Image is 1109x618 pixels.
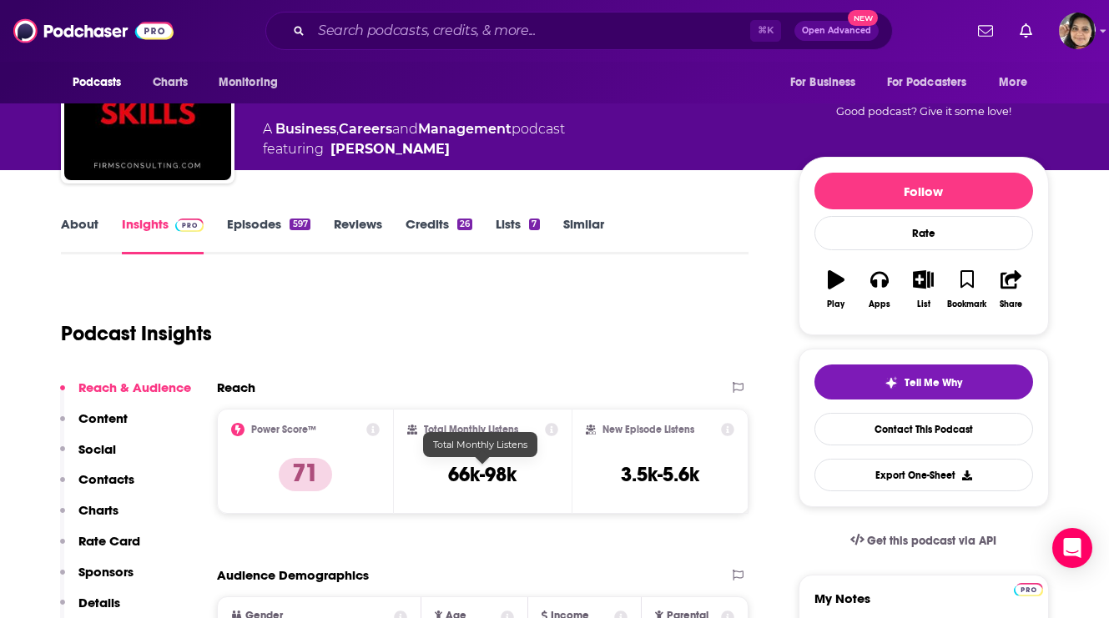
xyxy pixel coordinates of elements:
[78,379,191,395] p: Reach & Audience
[1059,13,1096,49] img: User Profile
[837,520,1011,561] a: Get this podcast via API
[448,462,517,487] h3: 66k-98k
[876,67,991,98] button: open menu
[61,67,144,98] button: open menu
[217,379,255,395] h2: Reach
[73,71,122,94] span: Podcasts
[814,173,1033,209] button: Follow
[392,121,418,137] span: and
[219,71,278,94] span: Monitoring
[1052,528,1092,568] div: Open Intercom Messenger
[418,121,512,137] a: Management
[836,105,1011,118] span: Good podcast? Give it some love!
[263,119,565,159] div: A podcast
[794,21,879,41] button: Open AdvancedNew
[13,15,174,47] img: Podchaser - Follow, Share and Rate Podcasts
[78,441,116,457] p: Social
[779,67,877,98] button: open menu
[989,259,1032,319] button: Share
[78,410,128,426] p: Content
[217,567,369,583] h2: Audience Demographics
[1014,583,1043,596] img: Podchaser Pro
[60,533,140,564] button: Rate Card
[334,216,382,254] a: Reviews
[887,71,967,94] span: For Podcasters
[311,18,750,44] input: Search podcasts, credits, & more...
[945,259,989,319] button: Bookmark
[867,534,996,548] span: Get this podcast via API
[971,17,1000,45] a: Show notifications dropdown
[621,462,699,487] h3: 3.5k-5.6k
[1059,13,1096,49] span: Logged in as shelbyjanner
[330,139,450,159] a: Michael Boricki
[265,12,893,50] div: Search podcasts, credits, & more...
[602,424,694,435] h2: New Episode Listens
[275,121,336,137] a: Business
[1014,580,1043,596] a: Pro website
[279,458,332,491] p: 71
[60,410,128,441] button: Content
[814,413,1033,445] a: Contact This Podcast
[61,321,212,346] h1: Podcast Insights
[457,219,472,230] div: 26
[905,376,962,389] span: Tell Me Why
[814,364,1033,399] button: tell me why sparkleTell Me Why
[60,502,118,533] button: Charts
[814,216,1033,250] div: Rate
[901,259,945,319] button: List
[336,121,339,137] span: ,
[78,564,134,580] p: Sponsors
[827,299,844,309] div: Play
[207,67,300,98] button: open menu
[175,219,204,232] img: Podchaser Pro
[814,259,858,319] button: Play
[848,10,878,26] span: New
[78,595,120,610] p: Details
[529,219,539,230] div: 7
[263,139,565,159] span: featuring
[1059,13,1096,49] button: Show profile menu
[122,216,204,254] a: InsightsPodchaser Pro
[339,121,392,137] a: Careers
[142,67,199,98] a: Charts
[78,502,118,518] p: Charts
[153,71,189,94] span: Charts
[802,27,871,35] span: Open Advanced
[227,216,310,254] a: Episodes597
[917,299,930,309] div: List
[60,379,191,410] button: Reach & Audience
[814,459,1033,491] button: Export One-Sheet
[78,533,140,549] p: Rate Card
[869,299,890,309] div: Apps
[406,216,472,254] a: Credits26
[1013,17,1039,45] a: Show notifications dropdown
[1000,299,1022,309] div: Share
[60,441,116,472] button: Social
[885,376,898,389] img: tell me why sparkle
[78,471,134,487] p: Contacts
[496,216,539,254] a: Lists7
[433,439,527,450] span: Total Monthly Listens
[858,259,901,319] button: Apps
[790,71,856,94] span: For Business
[999,71,1027,94] span: More
[60,564,134,595] button: Sponsors
[947,299,986,309] div: Bookmark
[251,424,316,435] h2: Power Score™
[750,20,781,42] span: ⌘ K
[60,471,134,502] button: Contacts
[563,216,604,254] a: Similar
[987,67,1048,98] button: open menu
[290,219,310,230] div: 597
[61,216,98,254] a: About
[424,424,518,435] h2: Total Monthly Listens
